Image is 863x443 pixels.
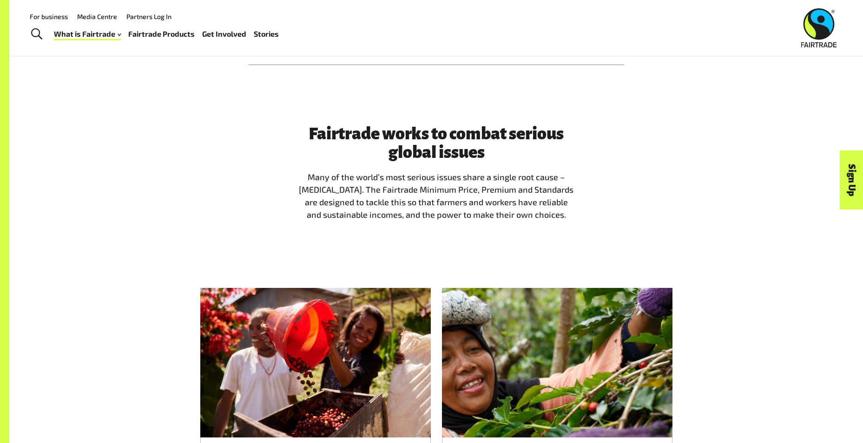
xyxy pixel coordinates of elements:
h3: Fairtrade works to combat serious global issues [297,124,576,162]
a: Get Involved [202,27,246,41]
a: Fairtrade Products [128,27,195,41]
a: What is Fairtrade [54,27,121,41]
img: Fairtrade Australia New Zealand logo [801,8,837,47]
a: Media Centre [77,13,117,20]
p: Many of the world’s most serious issues share a single root cause – [MEDICAL_DATA]. The Fairtrade... [297,171,576,221]
a: Stories [254,27,279,41]
a: For business [30,13,68,20]
a: Toggle Search [25,23,48,46]
a: Partners Log In [126,13,171,20]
